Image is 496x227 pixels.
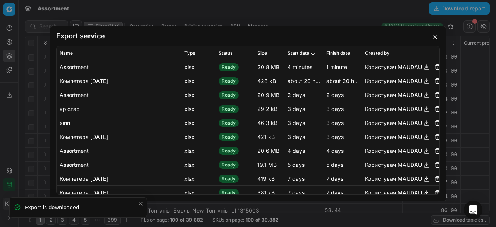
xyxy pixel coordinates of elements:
[365,104,436,113] div: Користувач MAUDAU
[288,161,305,168] span: 5 days
[365,132,436,141] div: Користувач MAUDAU
[365,174,436,183] div: Користувач MAUDAU
[257,119,281,126] div: 46.3 kB
[60,91,178,99] div: Assortment
[257,175,281,182] div: 419 kB
[257,91,281,99] div: 20.9 MB
[60,175,178,182] div: Компетера [DATE]
[326,175,343,182] span: 7 days
[365,90,436,99] div: Користувач MAUDAU
[184,50,195,56] span: Type
[288,133,305,140] span: 3 days
[288,175,305,182] span: 7 days
[365,146,436,155] div: Користувач MAUDAU
[184,63,212,71] div: xlsx
[288,147,305,154] span: 4 days
[326,91,344,98] span: 2 days
[257,147,281,154] div: 20.6 MB
[60,105,178,113] div: крістар
[184,147,212,154] div: xlsx
[60,147,178,154] div: Assortment
[288,119,305,126] span: 3 days
[184,161,212,168] div: xlsx
[288,105,305,112] span: 3 days
[184,189,212,196] div: xlsx
[257,50,267,56] span: Size
[60,119,178,126] div: хіпп
[219,50,232,56] span: Status
[326,161,343,168] span: 5 days
[288,77,326,84] span: about 20 hours
[326,133,344,140] span: 3 days
[365,118,436,127] div: Користувач MAUDAU
[326,50,350,56] span: Finish date
[184,133,212,140] div: xlsx
[326,63,347,70] span: 1 minute
[60,189,178,196] div: Компетера [DATE]
[365,76,436,85] div: Користувач MAUDAU
[184,105,212,113] div: xlsx
[219,175,239,183] span: Ready
[257,161,281,168] div: 19.1 MB
[60,161,178,168] div: Assortment
[219,147,239,155] span: Ready
[288,189,305,196] span: 7 days
[365,50,389,56] span: Created by
[219,63,239,71] span: Ready
[184,119,212,126] div: xlsx
[219,91,239,99] span: Ready
[60,50,73,56] span: Name
[257,77,281,85] div: 428 kB
[219,133,239,141] span: Ready
[326,105,344,112] span: 3 days
[219,105,239,113] span: Ready
[365,188,436,197] div: Користувач MAUDAU
[257,189,281,196] div: 381 kB
[60,77,178,85] div: Компетера [DATE]
[184,77,212,85] div: xlsx
[326,147,344,154] span: 4 days
[326,119,344,126] span: 3 days
[219,161,239,169] span: Ready
[56,33,440,40] h2: Export service
[257,63,281,71] div: 20.8 MB
[326,77,365,84] span: about 20 hours
[257,105,281,113] div: 29.2 kB
[309,49,317,57] button: Sorted by Start date descending
[184,175,212,182] div: xlsx
[288,63,312,70] span: 4 minutes
[288,91,305,98] span: 2 days
[60,63,178,71] div: Assortment
[219,119,239,127] span: Ready
[365,160,436,169] div: Користувач MAUDAU
[184,91,212,99] div: xlsx
[60,133,178,140] div: Компетера [DATE]
[219,189,239,197] span: Ready
[288,50,309,56] span: Start date
[326,189,343,196] span: 7 days
[257,133,281,140] div: 421 kB
[219,77,239,85] span: Ready
[365,62,436,71] div: Користувач MAUDAU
